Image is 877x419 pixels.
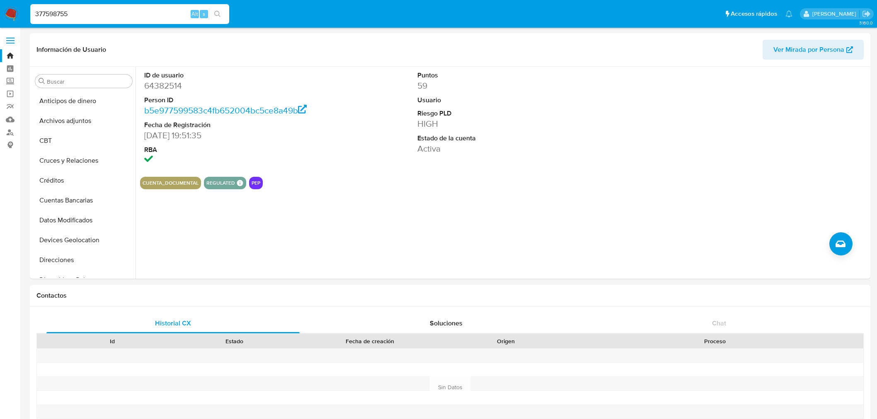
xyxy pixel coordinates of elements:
[785,10,792,17] a: Notificaciones
[32,250,136,270] button: Direcciones
[773,40,844,60] span: Ver Mirada por Persona
[32,111,136,131] button: Archivos adjuntos
[572,337,858,345] div: Proceso
[209,8,226,20] button: search-icon
[144,145,318,154] dt: RBA
[144,71,318,80] dt: ID de usuario
[155,318,191,328] span: Historial CX
[144,96,318,105] dt: Person ID
[179,337,289,345] div: Estado
[417,143,591,154] dd: Activa
[144,80,318,92] dd: 64382514
[36,291,864,300] h1: Contactos
[32,131,136,151] button: CBT
[417,109,591,118] dt: Riesgo PLD
[32,91,136,111] button: Anticipos de dinero
[301,337,439,345] div: Fecha de creación
[417,134,591,143] dt: Estado de la cuenta
[731,10,777,18] span: Accesos rápidos
[451,337,561,345] div: Origen
[144,104,307,116] a: b5e977599583c4fb652004bc5ce8a49b
[57,337,167,345] div: Id
[862,10,871,18] a: Salir
[32,151,136,171] button: Cruces y Relaciones
[36,46,106,54] h1: Información de Usuario
[417,96,591,105] dt: Usuario
[32,190,136,210] button: Cuentas Bancarias
[144,120,318,130] dt: Fecha de Registración
[144,130,318,141] dd: [DATE] 19:51:35
[32,171,136,190] button: Créditos
[417,71,591,80] dt: Puntos
[47,78,129,85] input: Buscar
[191,10,198,18] span: Alt
[417,80,591,92] dd: 59
[812,10,859,18] p: gregorio.negri@mercadolibre.com
[203,10,205,18] span: s
[712,318,726,328] span: Chat
[430,318,463,328] span: Soluciones
[32,210,136,230] button: Datos Modificados
[763,40,864,60] button: Ver Mirada por Persona
[30,9,229,19] input: Buscar usuario o caso...
[417,118,591,130] dd: HIGH
[39,78,45,84] button: Buscar
[32,270,136,290] button: Dispositivos Point
[32,230,136,250] button: Devices Geolocation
